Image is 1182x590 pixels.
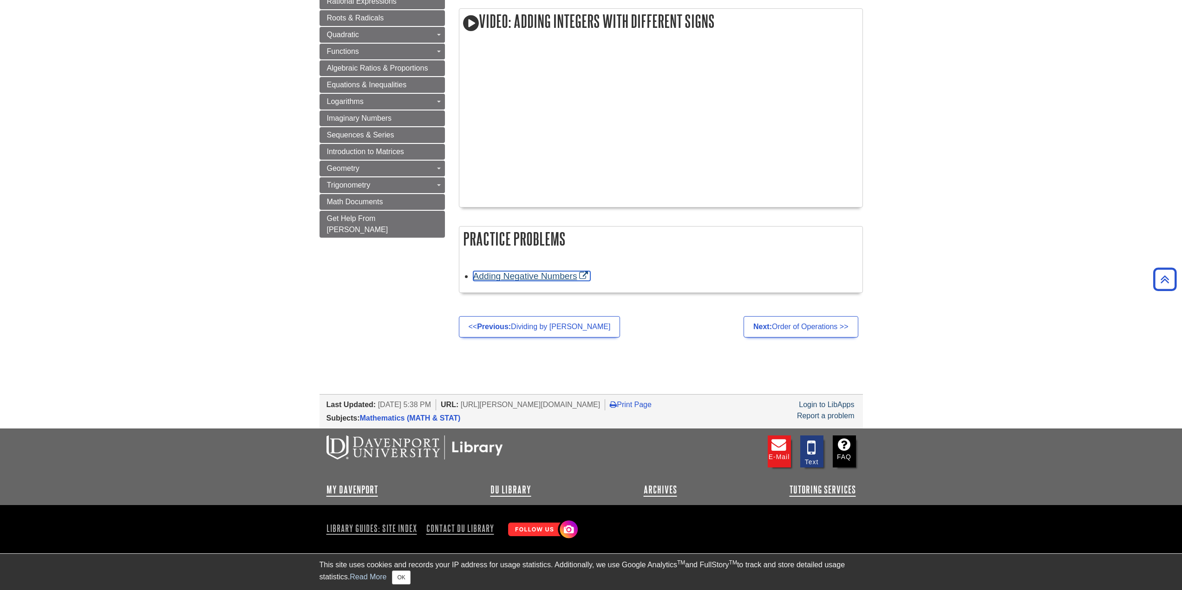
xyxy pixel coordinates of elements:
[610,401,652,408] a: Print Page
[327,520,421,536] a: Library Guides: Site Index
[797,412,855,420] a: Report a problem
[459,227,862,251] h2: Practice Problems
[320,177,445,193] a: Trigonometry
[610,401,617,408] i: Print Page
[753,323,772,331] strong: Next:
[320,110,445,126] a: Imaginary Numbers
[644,484,677,495] a: Archives
[327,181,371,189] span: Trigonometry
[327,414,360,422] span: Subjects:
[327,31,359,39] span: Quadratic
[327,131,394,139] span: Sequences & Series
[327,114,392,122] span: Imaginary Numbers
[320,161,445,176] a: Geometry
[459,9,862,35] h2: Video: Adding Integers with Different Signs
[490,484,531,495] a: DU Library
[327,435,503,460] img: DU Libraries
[800,435,823,467] a: Text
[677,559,685,566] sup: TM
[729,559,737,566] sup: TM
[327,47,359,55] span: Functions
[327,64,428,72] span: Algebraic Ratios & Proportions
[320,27,445,43] a: Quadratic
[327,198,383,206] span: Math Documents
[459,316,620,337] a: <<Previous:Dividing by [PERSON_NAME]
[799,401,854,408] a: Login to LibApps
[320,77,445,93] a: Equations & Inequalities
[503,517,580,543] img: Follow Us! Instagram
[744,316,858,337] a: Next:Order of Operations >>
[320,44,445,59] a: Functions
[392,571,410,584] button: Close
[423,520,498,536] a: Contact DU Library
[378,401,431,408] span: [DATE] 5:38 PM
[327,148,404,156] span: Introduction to Matrices
[327,14,384,22] span: Roots & Radicals
[464,52,724,198] iframe: YouTube video player
[320,559,863,584] div: This site uses cookies and records your IP address for usage statistics. Additionally, we use Goo...
[1150,273,1180,285] a: Back to Top
[320,194,445,210] a: Math Documents
[320,10,445,26] a: Roots & Radicals
[768,435,791,467] a: E-mail
[441,401,458,408] span: URL:
[833,435,856,467] a: FAQ
[327,97,364,105] span: Logarithms
[320,60,445,76] a: Algebraic Ratios & Proportions
[473,271,591,281] a: Link opens in new window
[350,573,386,581] a: Read More
[360,414,461,422] a: Mathematics (MATH & STAT)
[327,484,378,495] a: My Davenport
[477,323,511,331] strong: Previous:
[327,81,407,89] span: Equations & Inequalities
[327,401,376,408] span: Last Updated:
[327,164,359,172] span: Geometry
[790,484,856,495] a: Tutoring Services
[320,211,445,238] a: Get Help From [PERSON_NAME]
[320,144,445,160] a: Introduction to Matrices
[320,94,445,110] a: Logarithms
[461,401,601,408] span: [URL][PERSON_NAME][DOMAIN_NAME]
[327,214,388,233] span: Get Help From [PERSON_NAME]
[320,127,445,143] a: Sequences & Series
